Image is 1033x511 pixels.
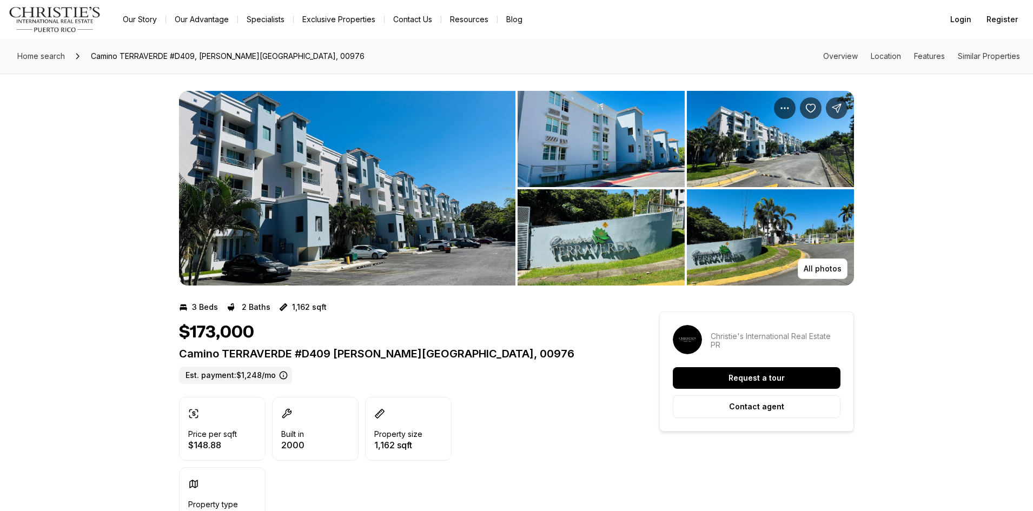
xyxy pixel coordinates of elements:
a: Skip to: Location [871,51,901,61]
div: Listing Photos [179,91,854,286]
a: Home search [13,48,69,65]
button: Save Property: Camino TERRAVERDE #D409 [800,97,822,119]
p: All photos [804,264,842,273]
p: 3 Beds [192,303,218,311]
button: Request a tour [673,367,840,389]
p: 1,162 sqft [292,303,327,311]
button: View image gallery [518,189,685,286]
button: View image gallery [687,189,854,286]
button: Contact Us [385,12,441,27]
img: logo [9,6,101,32]
li: 2 of 6 [518,91,854,286]
span: Home search [17,51,65,61]
p: Request a tour [729,374,785,382]
p: Price per sqft [188,430,237,439]
button: View image gallery [179,91,515,286]
a: Specialists [238,12,293,27]
button: Login [944,9,978,30]
label: Est. payment: $1,248/mo [179,367,292,384]
a: Our Advantage [166,12,237,27]
button: View image gallery [518,91,685,187]
p: Christie's International Real Estate PR [711,332,840,349]
p: 2000 [281,441,304,449]
a: Resources [441,12,497,27]
button: Contact agent [673,395,840,418]
p: $148.88 [188,441,237,449]
p: Built in [281,430,304,439]
p: Contact agent [729,402,784,411]
button: All photos [798,258,847,279]
nav: Page section menu [823,52,1020,61]
p: Property type [188,500,238,509]
p: Camino TERRAVERDE #D409 [PERSON_NAME][GEOGRAPHIC_DATA], 00976 [179,347,620,360]
span: Camino TERRAVERDE #D409, [PERSON_NAME][GEOGRAPHIC_DATA], 00976 [87,48,369,65]
h1: $173,000 [179,322,254,343]
a: Skip to: Overview [823,51,858,61]
p: 1,162 sqft [374,441,422,449]
p: 2 Baths [242,303,270,311]
p: Property size [374,430,422,439]
span: Register [986,15,1018,24]
a: Exclusive Properties [294,12,384,27]
a: Blog [498,12,531,27]
li: 1 of 6 [179,91,515,286]
a: Our Story [114,12,165,27]
button: Register [980,9,1024,30]
button: Share Property: Camino TERRAVERDE #D409 [826,97,847,119]
button: Property options [774,97,796,119]
a: Skip to: Similar Properties [958,51,1020,61]
button: View image gallery [687,91,854,187]
a: Skip to: Features [914,51,945,61]
span: Login [950,15,971,24]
